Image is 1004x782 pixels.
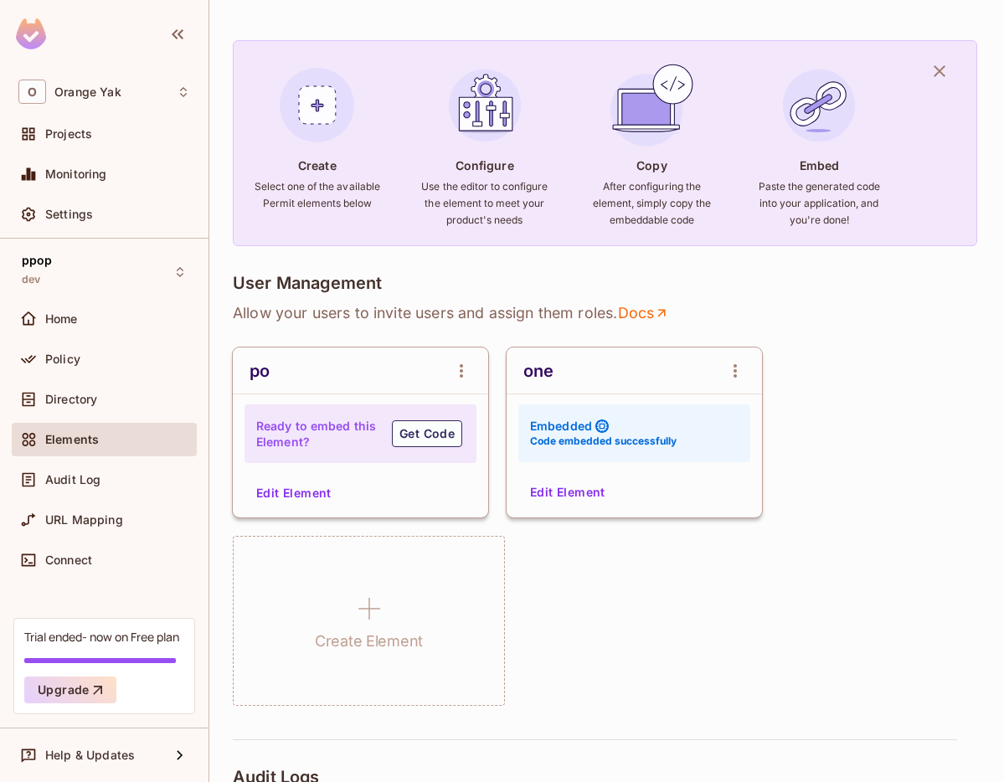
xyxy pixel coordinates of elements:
span: Projects [45,127,92,141]
img: Embed Element [774,60,864,151]
button: open Menu [718,354,752,388]
div: Trial ended- now on Free plan [24,629,179,645]
h1: Create Element [315,629,423,654]
h4: User Management [233,273,382,293]
span: ppop [22,254,53,267]
span: Monitoring [45,167,107,181]
a: Docs [617,303,670,323]
button: Edit Element [523,479,612,506]
span: O [18,80,46,104]
span: dev [22,273,40,286]
h4: Copy [636,157,667,173]
button: Upgrade [24,677,116,703]
p: Allow your users to invite users and assign them roles . [233,303,981,323]
span: Settings [45,208,93,221]
span: Directory [45,393,97,406]
div: po [250,361,270,381]
h6: Use the editor to configure the element to meet your product's needs [421,178,548,229]
h6: Select one of the available Permit elements below [254,178,381,212]
img: SReyMgAAAABJRU5ErkJggg== [16,18,46,49]
img: Copy Element [606,60,697,151]
button: Edit Element [250,480,338,507]
img: Create Element [272,60,363,151]
h4: Embed [800,157,840,173]
span: Workspace: Orange Yak [54,85,121,99]
img: Configure Element [440,60,530,151]
span: URL Mapping [45,513,123,527]
h4: Configure [456,157,514,173]
h6: Code embedded successfully [530,434,677,449]
h4: Ready to embed this Element? [256,418,377,450]
span: Connect [45,553,92,567]
span: Elements [45,433,99,446]
h4: Embedded [530,418,592,434]
h6: Paste the generated code into your application, and you're done! [755,178,883,229]
span: Help & Updates [45,749,135,762]
div: one [523,361,553,381]
span: Policy [45,352,80,366]
h4: Create [298,157,337,173]
span: Home [45,312,78,326]
button: Get Code [392,420,462,447]
button: open Menu [445,354,478,388]
h6: After configuring the element, simply copy the embeddable code [588,178,715,229]
span: Audit Log [45,473,100,486]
